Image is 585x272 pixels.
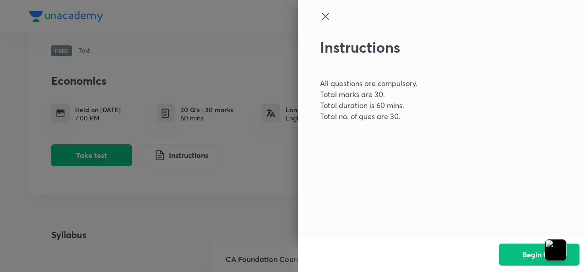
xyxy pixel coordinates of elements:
h2: Instructions [320,38,532,56]
p: All questions are compulsory. [320,78,532,89]
p: Total duration is 60 mins. [320,100,532,111]
p: Total no. of ques are 30. [320,111,532,122]
button: Begin test [499,244,580,266]
p: Total marks are 30. [320,89,532,100]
